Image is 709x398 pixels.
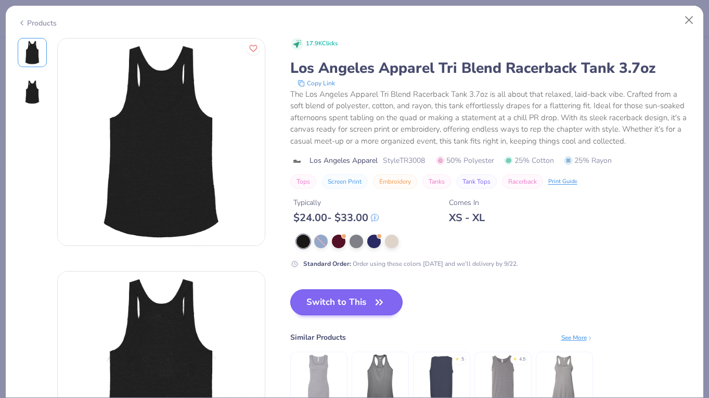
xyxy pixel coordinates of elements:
[247,42,260,55] button: Like
[505,155,554,166] span: 25% Cotton
[293,197,379,208] div: Typically
[310,155,378,166] span: Los Angeles Apparel
[20,80,45,105] img: Back
[290,332,346,343] div: Similar Products
[294,78,338,88] button: copy to clipboard
[20,40,45,65] img: Front
[455,356,459,360] div: ★
[290,174,316,189] button: Tops
[306,40,338,48] span: 17.9K Clicks
[436,155,494,166] span: 50% Polyester
[548,177,577,186] div: Print Guide
[502,174,543,189] button: Racerback
[513,356,517,360] div: ★
[456,174,497,189] button: Tank Tops
[290,289,403,315] button: Switch to This
[383,155,425,166] span: Style TR3008
[290,157,304,165] img: brand logo
[449,197,485,208] div: Comes In
[293,211,379,224] div: $ 24.00 - $ 33.00
[564,155,612,166] span: 25% Rayon
[58,38,265,246] img: Front
[303,259,518,268] div: Order using these colors [DATE] and we’ll delivery by 9/22.
[422,174,451,189] button: Tanks
[461,356,464,363] div: 5
[321,174,368,189] button: Screen Print
[373,174,417,189] button: Embroidery
[519,356,525,363] div: 4.5
[561,333,593,342] div: See More
[290,58,692,78] div: Los Angeles Apparel Tri Blend Racerback Tank 3.7oz
[679,10,699,30] button: Close
[449,211,485,224] div: XS - XL
[303,260,351,268] strong: Standard Order :
[290,88,692,147] div: The Los Angeles Apparel Tri Blend Racerback Tank 3.7oz is all about that relaxed, laid-back vibe....
[18,18,57,29] div: Products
